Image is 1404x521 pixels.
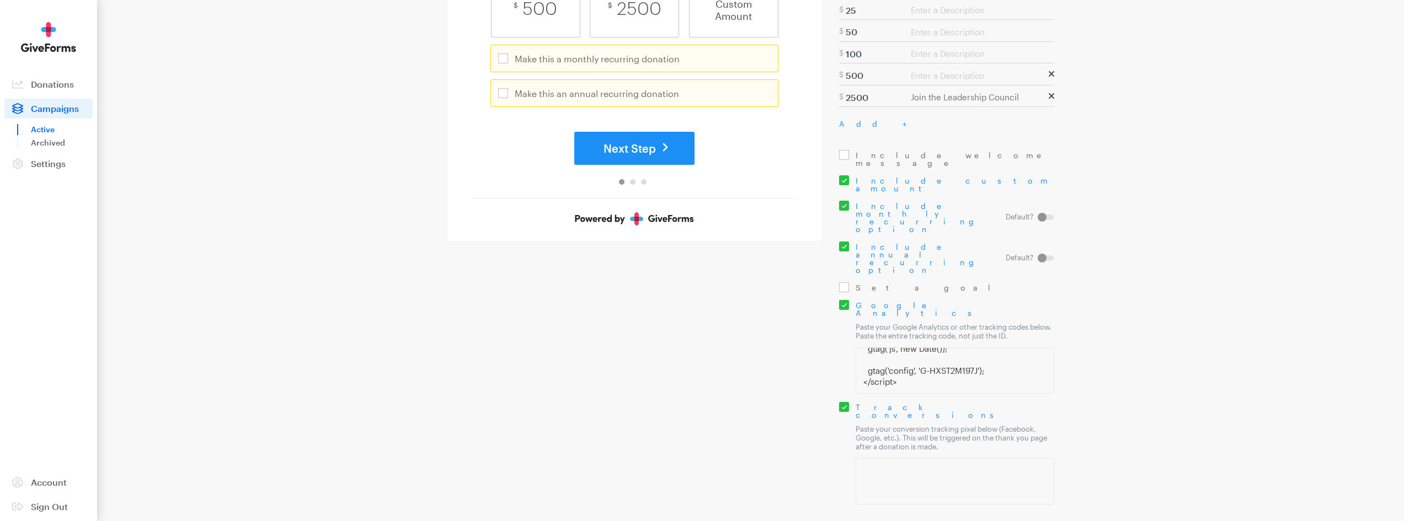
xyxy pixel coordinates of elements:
[856,300,984,318] span: Google Analytics
[31,501,68,512] span: Sign Out
[617,1,661,18] span: 2500
[31,103,79,114] span: Campaigns
[856,425,1054,451] p: Paste your conversion tracking pixel below (Facebook, Google, etc.). This will be triggered on th...
[856,201,985,234] span: Include monthly recurring option
[31,158,66,169] span: Settings
[31,477,67,487] span: Account
[911,49,1047,58] input: Enter a Description
[4,154,93,174] a: Settings
[515,53,680,64] span: Make this a monthly recurring donation
[31,136,93,149] a: Archived
[839,120,917,128] span: Add +
[515,88,679,99] span: Make this an annual recurring donation
[856,402,1006,420] span: Track conversions
[31,79,74,89] span: Donations
[604,142,656,155] span: Next Step
[856,242,985,275] span: Include annual recurring option
[839,26,844,35] span: $
[574,132,695,165] button: Next Step
[522,1,557,18] span: 500
[4,99,93,119] a: Campaigns
[1006,254,1054,261] label: Default?
[856,283,997,292] span: Set a goal
[839,70,844,79] span: $
[4,74,93,94] a: Donations
[839,49,844,57] span: $
[839,92,844,101] span: $
[911,71,1047,80] input: Enter a Description
[911,27,1047,36] input: Enter a Description
[856,176,1051,193] span: Include custom amount
[911,6,1047,15] input: Enter a Description
[608,1,612,9] span: $
[856,151,1051,168] span: Include welcome message
[514,1,518,9] span: $
[4,497,93,517] a: Sign Out
[4,472,93,492] a: Account
[856,347,1054,394] textarea: <!-- Google tag (gtag.js) --> <script async src="[URL][DOMAIN_NAME]"></script> <script> window.da...
[856,323,1054,340] p: Paste your Google Analytics or other tracking codes below. Paste the entire tracking code, not ju...
[911,93,1047,102] input: Enter a Description
[21,22,76,52] img: GiveForms
[1006,213,1054,221] label: Default?
[839,5,844,14] span: $
[31,123,93,136] a: Active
